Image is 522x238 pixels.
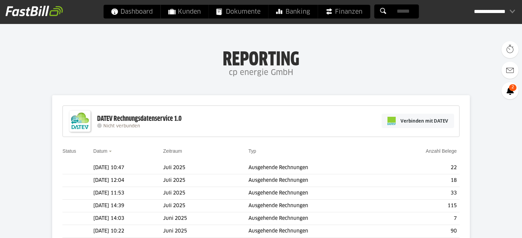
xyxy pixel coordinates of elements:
[163,174,248,187] td: Juli 2025
[93,162,163,174] td: [DATE] 10:47
[248,225,383,238] td: Ausgehende Rechnungen
[383,225,460,238] td: 90
[469,217,515,235] iframe: Öffnet ein Widget, in dem Sie weitere Informationen finden
[109,151,113,152] img: sort_desc.gif
[383,162,460,174] td: 22
[248,187,383,200] td: Ausgehende Rechnungen
[93,148,107,154] a: Datum
[111,5,153,18] span: Dashboard
[209,5,268,18] a: Dokumente
[161,5,208,18] a: Kunden
[163,225,248,238] td: Juni 2025
[426,148,457,154] a: Anzahl Belege
[248,148,256,154] a: Typ
[62,148,76,154] a: Status
[103,124,140,128] span: Nicht verbunden
[268,5,317,18] a: Banking
[387,117,396,125] img: pi-datev-logo-farbig-24.svg
[325,5,362,18] span: Finanzen
[163,162,248,174] td: Juli 2025
[93,187,163,200] td: [DATE] 11:53
[383,174,460,187] td: 18
[103,5,160,18] a: Dashboard
[248,200,383,212] td: Ausgehende Rechnungen
[318,5,370,18] a: Finanzen
[248,212,383,225] td: Ausgehende Rechnungen
[401,117,448,124] span: Verbinden mit DATEV
[163,148,182,154] a: Zeitraum
[5,5,63,16] img: fastbill_logo_white.png
[383,187,460,200] td: 33
[501,82,519,99] a: 2
[163,200,248,212] td: Juli 2025
[66,108,94,135] img: DATEV-Datenservice Logo
[509,84,517,91] span: 2
[276,5,310,18] span: Banking
[69,48,453,66] h1: Reporting
[248,162,383,174] td: Ausgehende Rechnungen
[93,200,163,212] td: [DATE] 14:39
[383,200,460,212] td: 115
[216,5,260,18] span: Dokumente
[93,212,163,225] td: [DATE] 14:03
[93,225,163,238] td: [DATE] 10:22
[382,114,454,128] a: Verbinden mit DATEV
[163,187,248,200] td: Juli 2025
[163,212,248,225] td: Juni 2025
[93,174,163,187] td: [DATE] 12:04
[168,5,201,18] span: Kunden
[248,174,383,187] td: Ausgehende Rechnungen
[97,114,182,123] div: DATEV Rechnungsdatenservice 1.0
[383,212,460,225] td: 7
